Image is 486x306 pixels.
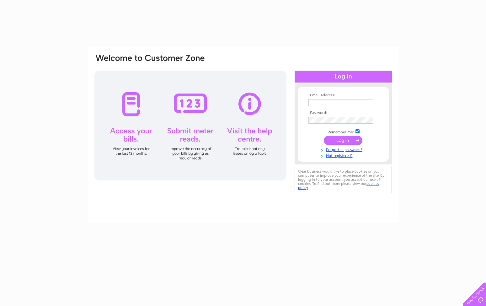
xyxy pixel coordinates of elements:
a: cookies policy [298,181,379,190]
td: Remember me? [307,128,380,135]
th: Password: [307,111,380,115]
div: Clear Business would like to place cookies on your computer to improve your experience of the sit... [295,166,392,193]
input: Submit [324,136,362,145]
th: Email Address: [307,93,380,98]
a: Forgotten password? [308,146,380,152]
a: Not registered? [308,152,380,158]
